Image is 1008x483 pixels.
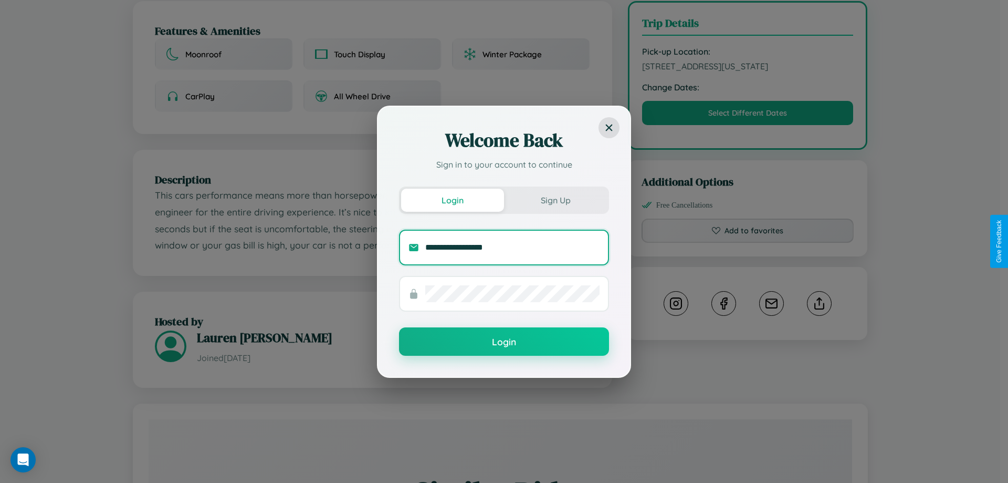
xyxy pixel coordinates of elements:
[399,327,609,356] button: Login
[504,189,607,212] button: Sign Up
[995,220,1003,263] div: Give Feedback
[10,447,36,472] div: Open Intercom Messenger
[399,158,609,171] p: Sign in to your account to continue
[401,189,504,212] button: Login
[399,128,609,153] h2: Welcome Back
